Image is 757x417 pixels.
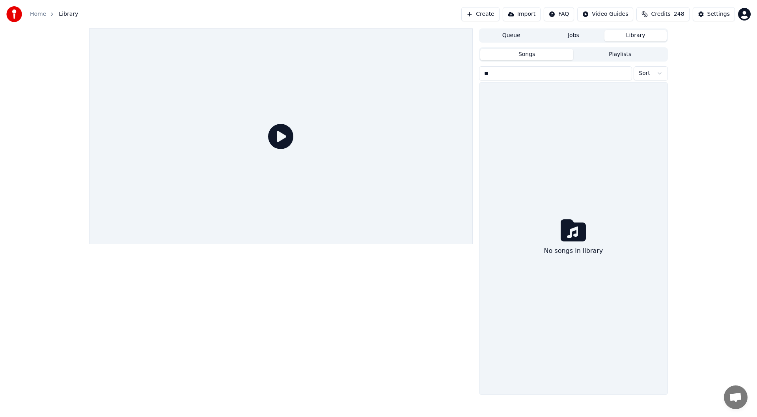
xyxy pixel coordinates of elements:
[59,10,78,18] span: Library
[577,7,633,21] button: Video Guides
[639,69,650,77] span: Sort
[604,30,667,41] button: Library
[30,10,78,18] nav: breadcrumb
[651,10,670,18] span: Credits
[541,243,606,259] div: No songs in library
[480,30,543,41] button: Queue
[6,6,22,22] img: youka
[30,10,46,18] a: Home
[636,7,689,21] button: Credits248
[503,7,541,21] button: Import
[674,10,684,18] span: 248
[480,49,574,60] button: Songs
[544,7,574,21] button: FAQ
[573,49,667,60] button: Playlists
[693,7,735,21] button: Settings
[724,385,748,409] a: Open chat
[707,10,730,18] div: Settings
[543,30,605,41] button: Jobs
[461,7,500,21] button: Create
